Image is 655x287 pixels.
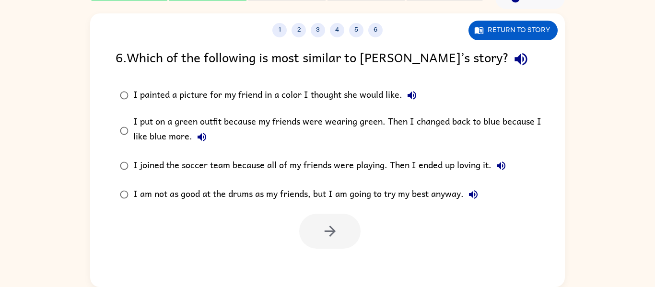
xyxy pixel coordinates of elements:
div: I put on a green outfit because my friends were wearing green. Then I changed back to blue becaus... [133,115,552,147]
button: 5 [349,23,363,37]
div: I am not as good at the drums as my friends, but I am going to try my best anyway. [133,185,483,204]
button: I am not as good at the drums as my friends, but I am going to try my best anyway. [464,185,483,204]
div: 6 . Which of the following is most similar to [PERSON_NAME]’s story? [116,47,539,71]
button: I joined the soccer team because all of my friends were playing. Then I ended up loving it. [491,156,511,175]
div: I joined the soccer team because all of my friends were playing. Then I ended up loving it. [133,156,511,175]
button: 4 [330,23,344,37]
button: 3 [311,23,325,37]
button: 1 [272,23,287,37]
button: 6 [368,23,383,37]
button: I put on a green outfit because my friends were wearing green. Then I changed back to blue becaus... [192,127,211,147]
button: I painted a picture for my friend in a color I thought she would like. [402,86,421,105]
button: 2 [292,23,306,37]
div: I painted a picture for my friend in a color I thought she would like. [133,86,421,105]
button: Return to story [468,21,558,40]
